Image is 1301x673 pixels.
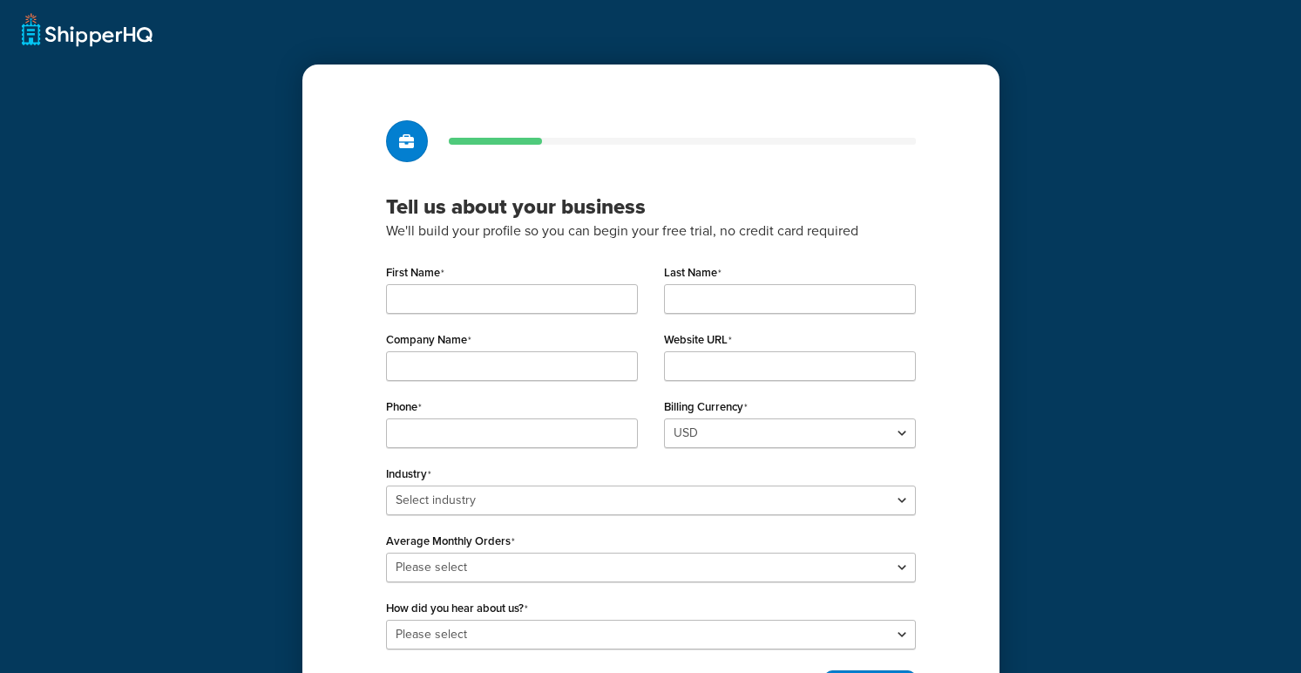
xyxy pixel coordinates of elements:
label: How did you hear about us? [386,602,528,615]
label: First Name [386,266,444,280]
h3: Tell us about your business [386,194,916,220]
label: Company Name [386,333,471,347]
label: Average Monthly Orders [386,534,515,548]
label: Billing Currency [664,400,748,414]
label: Website URL [664,333,732,347]
label: Industry [386,467,431,481]
label: Phone [386,400,422,414]
label: Last Name [664,266,722,280]
p: We'll build your profile so you can begin your free trial, no credit card required [386,220,916,242]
